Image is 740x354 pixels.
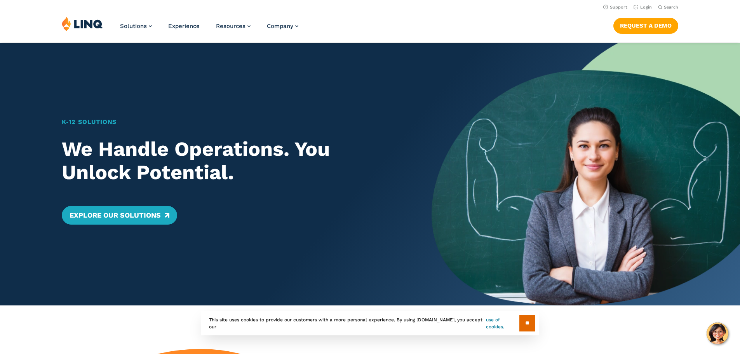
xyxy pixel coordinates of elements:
[201,311,539,335] div: This site uses cookies to provide our customers with a more personal experience. By using [DOMAIN...
[267,23,298,30] a: Company
[120,16,298,42] nav: Primary Navigation
[168,23,200,30] a: Experience
[216,23,246,30] span: Resources
[62,138,402,184] h2: We Handle Operations. You Unlock Potential.
[62,206,177,225] a: Explore Our Solutions
[432,43,740,305] img: Home Banner
[613,16,678,33] nav: Button Navigation
[120,23,152,30] a: Solutions
[613,18,678,33] a: Request a Demo
[267,23,293,30] span: Company
[216,23,251,30] a: Resources
[634,5,652,10] a: Login
[664,5,678,10] span: Search
[486,316,519,330] a: use of cookies.
[62,117,402,127] h1: K‑12 Solutions
[120,23,147,30] span: Solutions
[603,5,627,10] a: Support
[62,16,103,31] img: LINQ | K‑12 Software
[658,4,678,10] button: Open Search Bar
[707,323,728,344] button: Hello, have a question? Let’s chat.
